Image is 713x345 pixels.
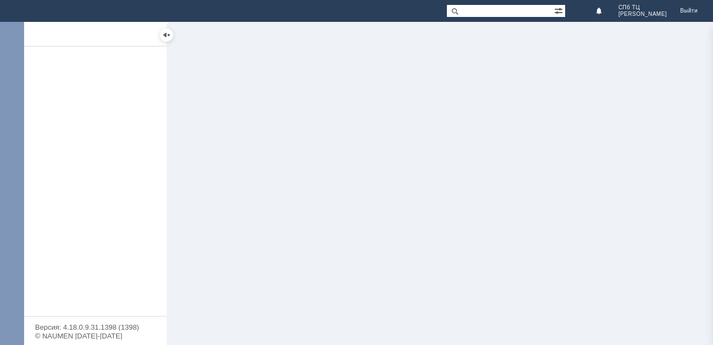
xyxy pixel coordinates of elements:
div: © NAUMEN [DATE]-[DATE] [35,332,156,340]
span: Расширенный поиск [554,5,565,15]
span: [PERSON_NAME] [618,11,667,17]
div: Скрыть меню [160,28,173,42]
span: СПб ТЦ [618,4,667,11]
div: Версия: 4.18.0.9.31.1398 (1398) [35,324,156,331]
